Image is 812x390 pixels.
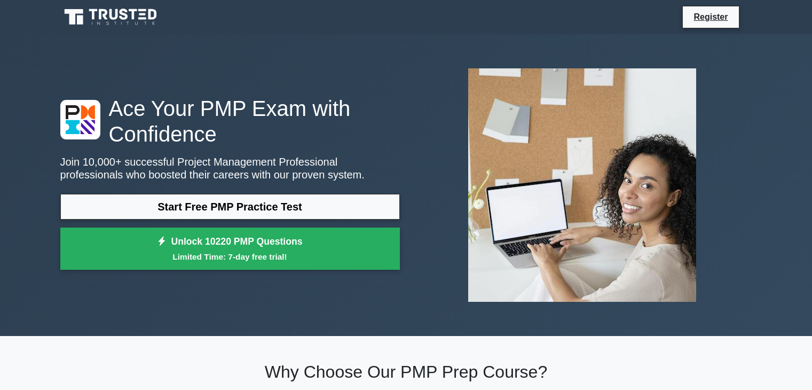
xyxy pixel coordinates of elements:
[687,10,734,24] a: Register
[60,96,400,147] h1: Ace Your PMP Exam with Confidence
[60,194,400,220] a: Start Free PMP Practice Test
[60,362,752,382] h2: Why Choose Our PMP Prep Course?
[74,251,387,263] small: Limited Time: 7-day free trial!
[60,228,400,270] a: Unlock 10220 PMP QuestionsLimited Time: 7-day free trial!
[60,155,400,181] p: Join 10,000+ successful Project Management Professional professionals who boosted their careers w...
